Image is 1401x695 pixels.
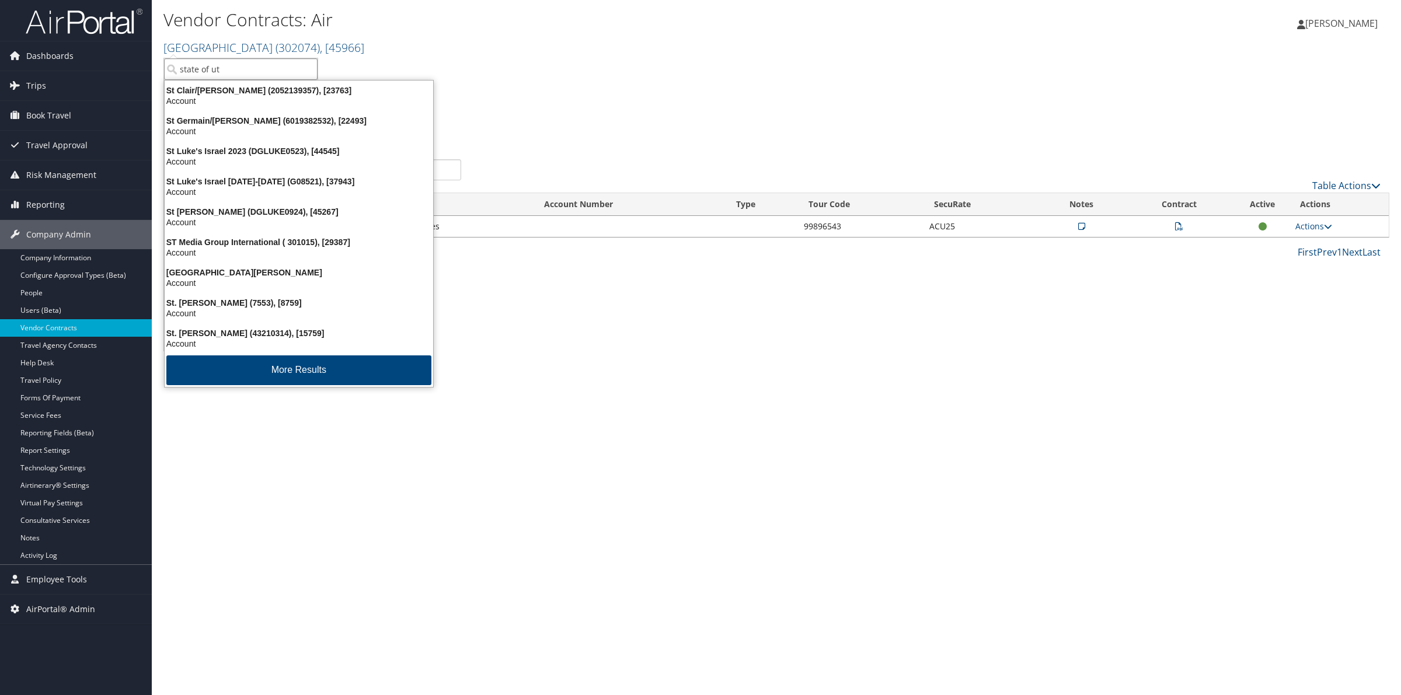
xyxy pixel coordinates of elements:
th: Active: activate to sort column ascending [1235,193,1290,216]
span: Reporting [26,190,65,219]
div: Account [158,247,440,258]
a: 1 [1337,246,1342,259]
th: Actions [1290,193,1389,216]
a: Prev [1317,246,1337,259]
div: [GEOGRAPHIC_DATA][PERSON_NAME] [158,267,440,278]
span: ( 302074 ) [276,40,320,55]
div: ST Media Group International ( 301015), [29387] [158,237,440,247]
img: airportal-logo.png [26,8,142,35]
th: Type: activate to sort column ascending [726,193,798,216]
button: More Results [166,355,431,385]
div: Account [158,96,440,106]
td: 99896543 [798,216,923,237]
span: Employee Tools [26,565,87,594]
a: [PERSON_NAME] [1297,6,1389,41]
div: Account [158,338,440,349]
div: St. [PERSON_NAME] (43210314), [15759] [158,328,440,338]
div: St Luke's Israel [DATE]-[DATE] (G08521), [37943] [158,176,440,187]
div: Account [158,308,440,319]
a: Table Actions [1312,179,1381,192]
th: Tour Code: activate to sort column ascending [798,193,923,216]
div: Account [158,187,440,197]
th: Account Number: activate to sort column ascending [534,193,726,216]
span: Dashboards [26,41,74,71]
div: Account [158,217,440,228]
a: First [1298,246,1317,259]
th: Notes: activate to sort column ascending [1040,193,1124,216]
span: AirPortal® Admin [26,595,95,624]
span: Risk Management [26,160,96,190]
a: Last [1362,246,1381,259]
div: Account [158,278,440,288]
span: Travel Approval [26,131,88,160]
div: St Luke's Israel 2023 (DGLUKE0523), [44545] [158,146,440,156]
th: Contract: activate to sort column ascending [1124,193,1235,216]
div: St. [PERSON_NAME] (7553), [8759] [158,298,440,308]
h1: Vendor Contracts: Air [163,8,981,32]
div: Account [158,126,440,137]
td: Southwest Airlines [361,216,534,237]
span: Book Travel [26,101,71,130]
div: Account [158,156,440,167]
span: Company Admin [26,220,91,249]
th: Name: activate to sort column ascending [361,193,534,216]
td: ACU25 [923,216,1040,237]
a: [GEOGRAPHIC_DATA] [163,40,364,55]
a: Actions [1295,221,1332,232]
span: , [ 45966 ] [320,40,364,55]
a: Next [1342,246,1362,259]
div: St Clair/[PERSON_NAME] (2052139357), [23763] [158,85,440,96]
div: St [PERSON_NAME] (DGLUKE0924), [45267] [158,207,440,217]
span: [PERSON_NAME] [1305,17,1378,30]
input: Search Accounts [164,58,318,80]
th: SecuRate: activate to sort column ascending [923,193,1040,216]
div: There are contracts. [163,128,1389,159]
div: St Germain/[PERSON_NAME] (6019382532), [22493] [158,116,440,126]
span: Trips [26,71,46,100]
